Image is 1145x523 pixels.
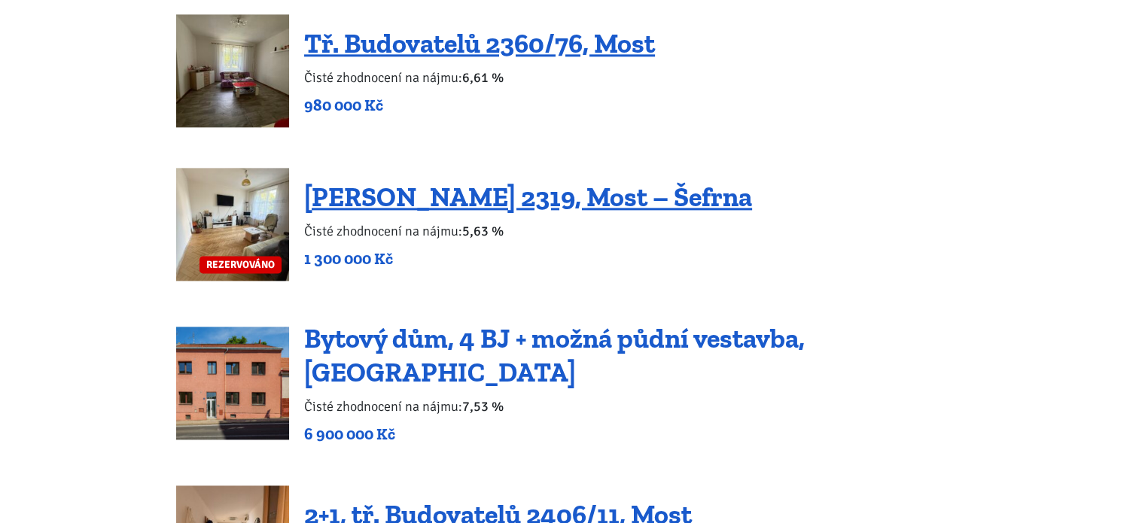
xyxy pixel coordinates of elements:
[304,322,805,388] a: Bytový dům, 4 BJ + možná půdní vestavba, [GEOGRAPHIC_DATA]
[462,69,504,86] b: 6,61 %
[304,220,752,242] p: Čisté zhodnocení na nájmu:
[304,27,655,59] a: Tř. Budovatelů 2360/76, Most
[304,67,655,88] p: Čisté zhodnocení na nájmu:
[176,168,289,281] a: REZERVOVÁNO
[462,398,504,415] b: 7,53 %
[304,396,969,417] p: Čisté zhodnocení na nájmu:
[304,181,752,213] a: [PERSON_NAME] 2319, Most – Šefrna
[304,424,969,445] p: 6 900 000 Kč
[304,248,752,269] p: 1 300 000 Kč
[199,256,282,273] span: REZERVOVÁNO
[462,223,504,239] b: 5,63 %
[304,95,655,116] p: 980 000 Kč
